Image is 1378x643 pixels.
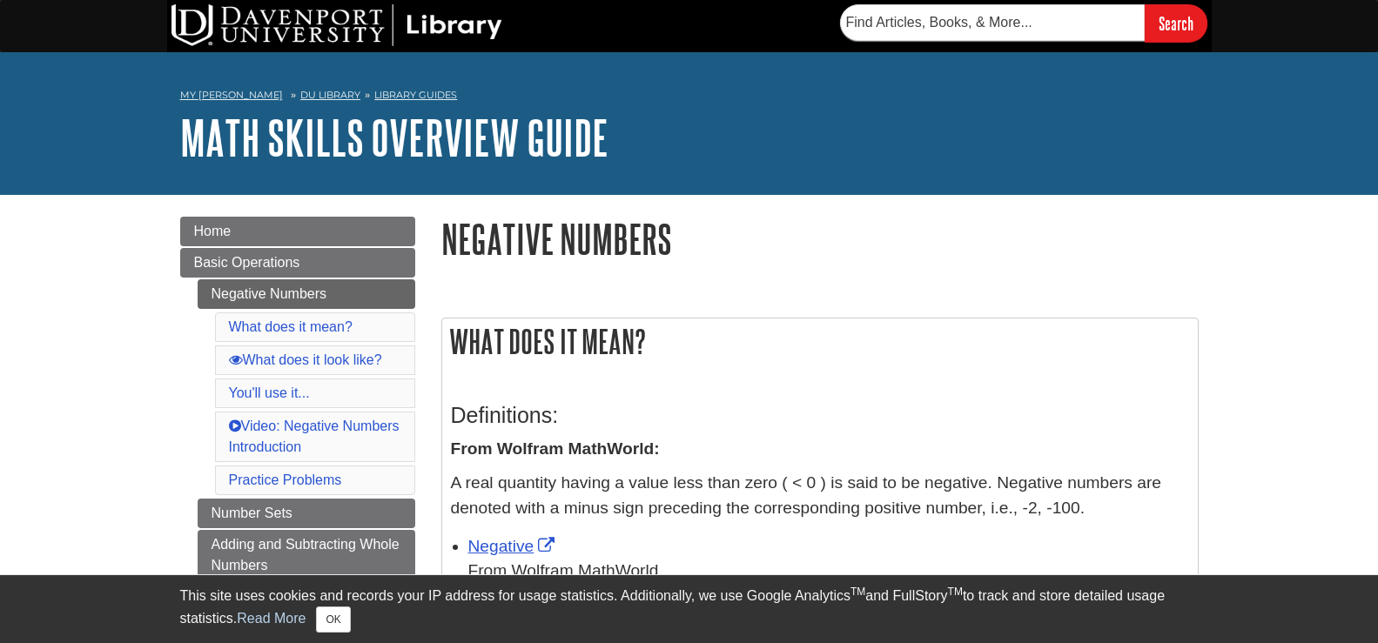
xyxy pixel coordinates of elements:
[468,559,1189,584] div: From Wolfram MathWorld
[300,89,360,101] a: DU Library
[229,472,342,487] a: Practice Problems
[198,499,415,528] a: Number Sets
[198,530,415,580] a: Adding and Subtracting Whole Numbers
[180,248,415,278] a: Basic Operations
[374,89,457,101] a: Library Guides
[180,217,415,246] a: Home
[316,606,350,633] button: Close
[451,439,660,458] strong: From Wolfram MathWorld:
[229,385,310,400] a: You'll use it...
[840,4,1207,42] form: Searches DU Library's articles, books, and more
[180,586,1199,633] div: This site uses cookies and records your IP address for usage statistics. Additionally, we use Goo...
[948,586,963,598] sup: TM
[1145,4,1207,42] input: Search
[468,537,560,555] a: Link opens in new window
[850,586,865,598] sup: TM
[180,88,283,103] a: My [PERSON_NAME]
[229,419,400,454] a: Video: Negative Numbers Introduction
[180,84,1199,111] nav: breadcrumb
[441,217,1199,261] h1: Negative Numbers
[171,4,502,46] img: DU Library
[198,279,415,309] a: Negative Numbers
[194,224,232,238] span: Home
[194,255,300,270] span: Basic Operations
[451,471,1189,521] p: A real quantity having a value less than zero ( < 0 ) is said to be negative. Negative numbers ar...
[451,403,1189,428] h3: Definitions:
[180,111,608,164] a: Math Skills Overview Guide
[229,319,353,334] a: What does it mean?
[442,318,1198,365] h2: What does it mean?
[840,4,1145,41] input: Find Articles, Books, & More...
[229,352,382,367] a: What does it look like?
[237,611,306,626] a: Read More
